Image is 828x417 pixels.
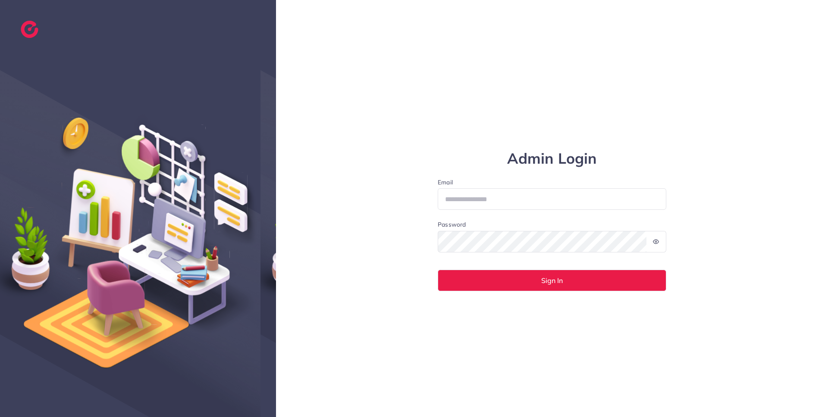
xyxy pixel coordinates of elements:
[541,277,563,284] span: Sign In
[438,178,666,187] label: Email
[438,270,666,291] button: Sign In
[21,21,38,38] img: logo
[438,220,466,229] label: Password
[438,150,666,168] h1: Admin Login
